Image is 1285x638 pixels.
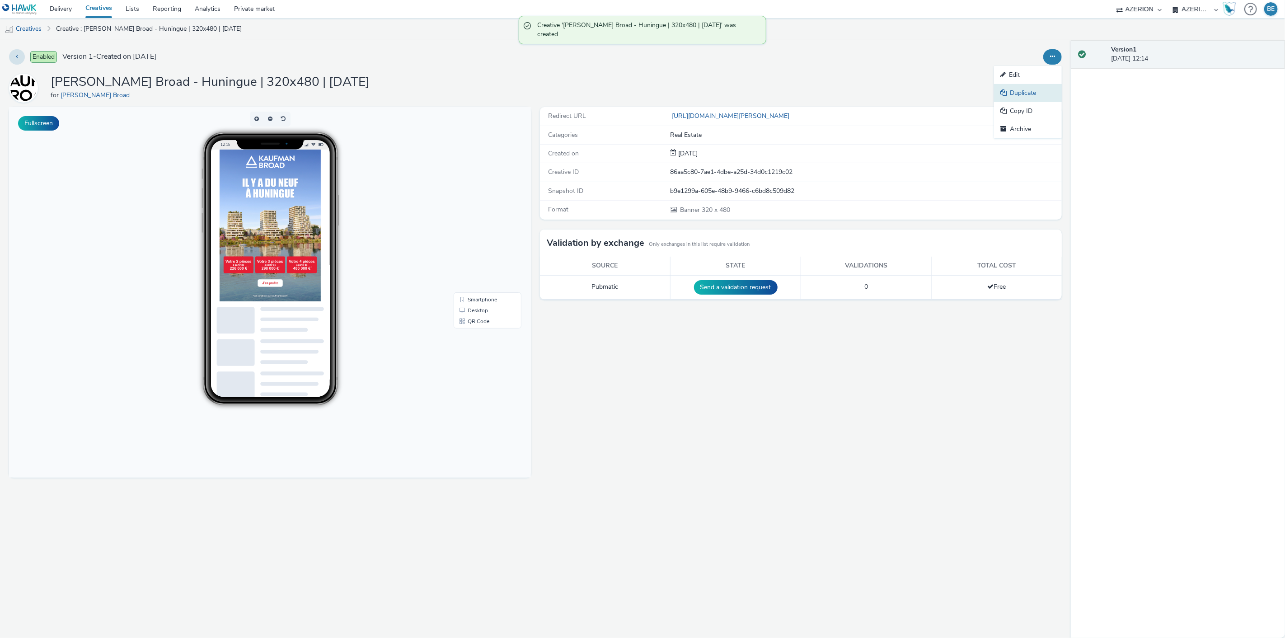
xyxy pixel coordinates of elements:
[694,280,778,295] button: Send a validation request
[1111,45,1137,54] strong: Version 1
[931,257,1062,275] th: Total cost
[994,120,1062,138] a: Archive
[987,282,1006,291] span: Free
[1223,2,1240,16] a: Hawk Academy
[62,52,156,62] span: Version 1 - Created on [DATE]
[548,149,579,158] span: Created on
[864,282,868,291] span: 0
[61,91,133,99] a: [PERSON_NAME] Broad
[994,66,1062,84] a: Edit
[671,168,1061,177] div: 86aa5c80-7ae1-4dbe-a25d-34d0c1219c02
[1223,2,1236,16] img: Hawk Academy
[1111,45,1278,64] div: [DATE] 12:14
[18,116,59,131] button: Fullscreen
[671,112,793,120] a: [URL][DOMAIN_NAME][PERSON_NAME]
[211,35,221,40] span: 12:15
[680,206,702,214] span: Banner
[2,4,37,15] img: undefined Logo
[548,112,586,120] span: Redirect URL
[211,42,312,194] img: Advertisement preview
[1267,2,1275,16] div: BE
[540,257,671,275] th: Source
[10,75,37,101] img: Kaufman Broad
[548,131,578,139] span: Categories
[459,190,488,195] span: Smartphone
[446,187,511,198] li: Smartphone
[548,168,579,176] span: Creative ID
[671,257,801,275] th: State
[671,187,1061,196] div: b9e1299a-605e-48b9-9466-c6bd8c509d82
[459,211,480,217] span: QR Code
[51,91,61,99] span: for
[446,209,511,220] li: QR Code
[548,205,568,214] span: Format
[649,241,750,248] small: Only exchanges in this list require validation
[801,257,932,275] th: Validations
[994,102,1062,120] a: Copy ID
[30,51,57,63] span: Enabled
[994,84,1062,102] a: Duplicate
[547,236,644,250] h3: Validation by exchange
[51,74,370,91] h1: [PERSON_NAME] Broad - Huningue | 320x480 | [DATE]
[5,25,14,34] img: mobile
[680,206,731,214] span: 320 x 480
[537,21,757,39] span: Creative '[PERSON_NAME] Broad - Huningue | 320x480 | [DATE]' was created
[677,149,698,158] span: [DATE]
[52,18,246,40] a: Creative : [PERSON_NAME] Broad - Huningue | 320x480 | [DATE]
[671,131,1061,140] div: Real Estate
[459,201,479,206] span: Desktop
[9,84,42,92] a: Kaufman Broad
[677,149,698,158] div: Creation 19 September 2025, 12:14
[548,187,583,195] span: Snapshot ID
[540,275,671,299] td: Pubmatic
[446,198,511,209] li: Desktop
